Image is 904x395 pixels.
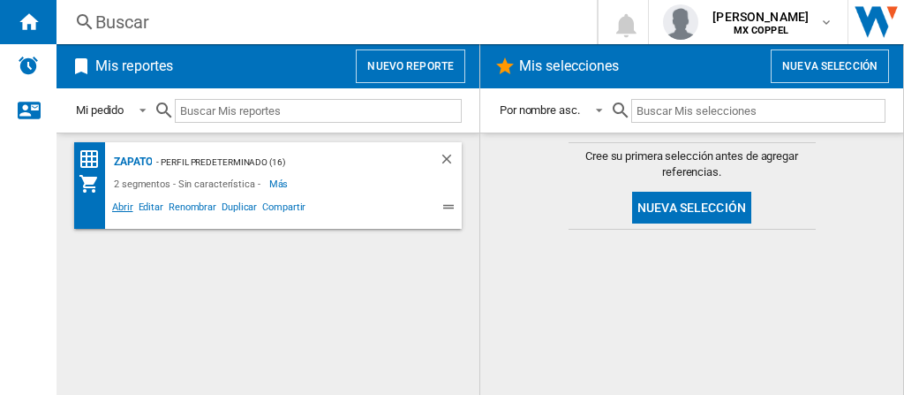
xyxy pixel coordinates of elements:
[439,151,462,173] div: Borrar
[771,49,889,83] button: Nueva selección
[76,103,124,117] div: Mi pedido
[166,199,219,220] span: Renombrar
[92,49,177,83] h2: Mis reportes
[712,8,809,26] span: [PERSON_NAME]
[569,148,816,180] span: Cree su primera selección antes de agregar referencias.
[500,103,580,117] div: Por nombre asc.
[95,10,551,34] div: Buscar
[219,199,260,220] span: Duplicar
[260,199,308,220] span: Compartir
[269,173,291,194] span: Más
[516,49,623,83] h2: Mis selecciones
[109,151,152,173] div: Zapato
[79,148,109,171] div: Matriz de precios
[152,151,403,173] div: - Perfil predeterminado (16)
[734,25,788,36] b: MX COPPEL
[109,173,269,194] div: 2 segmentos - Sin característica -
[632,192,751,224] button: Nueva selección
[631,99,885,123] input: Buscar Mis selecciones
[136,199,166,220] span: Editar
[18,55,39,76] img: alerts-logo.svg
[175,99,462,123] input: Buscar Mis reportes
[663,4,698,40] img: profile.jpg
[109,199,136,220] span: Abrir
[79,173,109,194] div: Mi colección
[356,49,465,83] button: Nuevo reporte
